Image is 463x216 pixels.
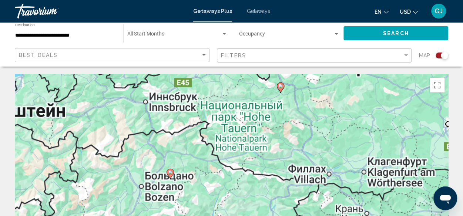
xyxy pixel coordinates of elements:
[429,3,448,19] button: User Menu
[221,53,246,58] span: Filters
[400,6,418,17] button: Change currency
[343,26,448,40] button: Search
[419,50,430,61] span: Map
[383,31,409,37] span: Search
[19,52,58,58] span: Best Deals
[433,186,457,210] iframe: Кнопка запуска окна обмена сообщениями
[247,8,270,14] a: Getaways
[430,78,444,92] button: Включить полноэкранный режим
[217,48,412,63] button: Filter
[15,4,186,18] a: Travorium
[435,7,443,15] span: GJ
[400,9,411,15] span: USD
[193,8,232,14] a: Getaways Plus
[375,9,382,15] span: en
[19,52,207,58] mat-select: Sort by
[375,6,389,17] button: Change language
